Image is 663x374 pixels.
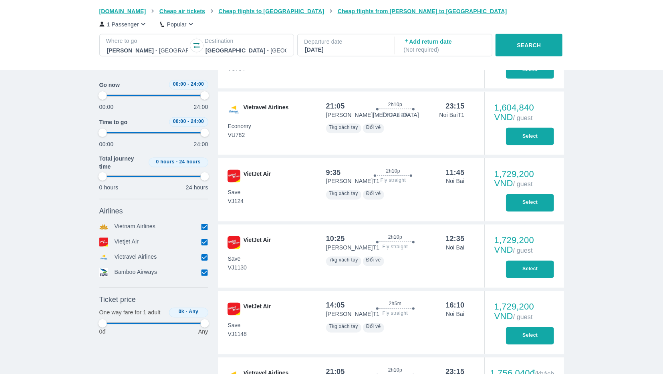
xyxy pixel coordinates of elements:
span: VietJet Air [244,236,271,249]
p: Noi Bai [446,177,464,185]
p: SEARCH [517,41,541,49]
span: Đổi vé [366,324,381,330]
p: 24 hours [186,184,208,192]
span: 7kg xách tay [329,125,358,130]
p: 0đ [99,328,106,336]
p: Bamboo Airways [115,268,157,277]
span: Đổi vé [366,257,381,263]
p: Departure date [304,38,387,46]
div: 16:10 [445,301,464,310]
span: VU782 [228,131,251,139]
span: - [176,159,177,165]
button: Select [506,128,554,145]
span: / guest [513,247,533,254]
span: Go now [99,81,120,89]
span: / guest [513,181,533,188]
div: 10:25 [326,234,345,244]
div: 1,729,200 VND [494,236,554,255]
div: 1,729,200 VND [494,169,554,189]
img: VJ [228,303,240,316]
span: VietJet Air [244,170,271,183]
span: Vietravel Airlines [244,103,289,116]
span: - [187,119,189,124]
img: VJ [228,236,240,249]
img: VJ [228,170,240,183]
span: Total journey time [99,155,145,171]
p: One way fare for 1 adult [99,309,161,317]
button: Popular [160,20,195,28]
span: 00:00 [173,119,186,124]
button: 1 Passenger [99,20,147,28]
span: - [187,81,189,87]
button: SEARCH [496,34,562,56]
span: 0k [179,309,184,315]
span: 7kg xách tay [329,191,358,197]
span: Cheap flights to [GEOGRAPHIC_DATA] [219,8,324,14]
span: 2h10p [388,234,402,241]
span: Save [228,255,247,263]
div: 21:05 [326,101,345,111]
nav: breadcrumb [99,7,564,15]
p: ( Not required ) [404,46,485,54]
span: 0 hours [156,159,175,165]
p: Vietravel Airlines [115,253,157,262]
p: Popular [167,20,187,28]
p: [PERSON_NAME] T1 [326,310,380,318]
span: 24:00 [191,119,204,124]
span: 7kg xách tay [329,324,358,330]
span: Ticket price [99,295,136,305]
p: 0 hours [99,184,119,192]
p: 00:00 [99,103,114,111]
span: [DOMAIN_NAME] [99,8,146,14]
div: 12:35 [445,234,464,244]
div: [DATE] [305,46,386,54]
div: 14:05 [326,301,345,310]
span: / guest [513,115,533,121]
p: 1 Passenger [107,20,139,28]
p: Noi Bai T1 [439,111,465,119]
p: 24:00 [194,103,208,111]
span: Đổi vé [366,125,381,130]
span: 2h10p [386,168,400,174]
span: VietJet Air [244,303,271,316]
span: VJ124 [228,197,244,205]
span: Airlines [99,207,123,216]
span: VJ1148 [228,330,247,338]
button: Select [506,61,554,79]
p: Vietjet Air [115,238,139,247]
p: Where to go [106,37,189,45]
span: - [186,309,187,315]
span: 2h10p [388,101,402,108]
span: 00:00 [173,81,186,87]
span: 7kg xách tay [329,257,358,263]
span: Cheap air tickets [159,8,205,14]
span: / guest [513,314,533,321]
p: Add return date [404,38,485,54]
p: Noi Bai [446,310,464,318]
span: Any [189,309,198,315]
span: 24 hours [179,159,201,165]
p: [PERSON_NAME] [MEDICAL_DATA] [326,111,419,119]
p: Vietnam Airlines [115,223,156,231]
p: Any [198,328,208,336]
span: Cheap flights from [PERSON_NAME] to [GEOGRAPHIC_DATA] [338,8,507,14]
p: [PERSON_NAME] T1 [326,177,380,185]
span: Economy [228,122,251,130]
button: Select [506,194,554,212]
span: 24:00 [191,81,204,87]
p: 00:00 [99,140,114,148]
div: 23:15 [445,101,464,111]
p: 24:00 [194,140,208,148]
div: 11:45 [445,168,464,177]
span: 2h10p [388,367,402,374]
div: 9:35 [326,168,341,177]
div: 1,729,200 VND [494,302,554,322]
span: VJ1130 [228,264,247,272]
span: Save [228,189,244,197]
button: Select [506,261,554,278]
span: Time to go [99,118,128,126]
p: Noi Bai [446,244,464,252]
span: Đổi vé [366,191,381,197]
button: Select [506,327,554,345]
span: 2h5m [389,301,402,307]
